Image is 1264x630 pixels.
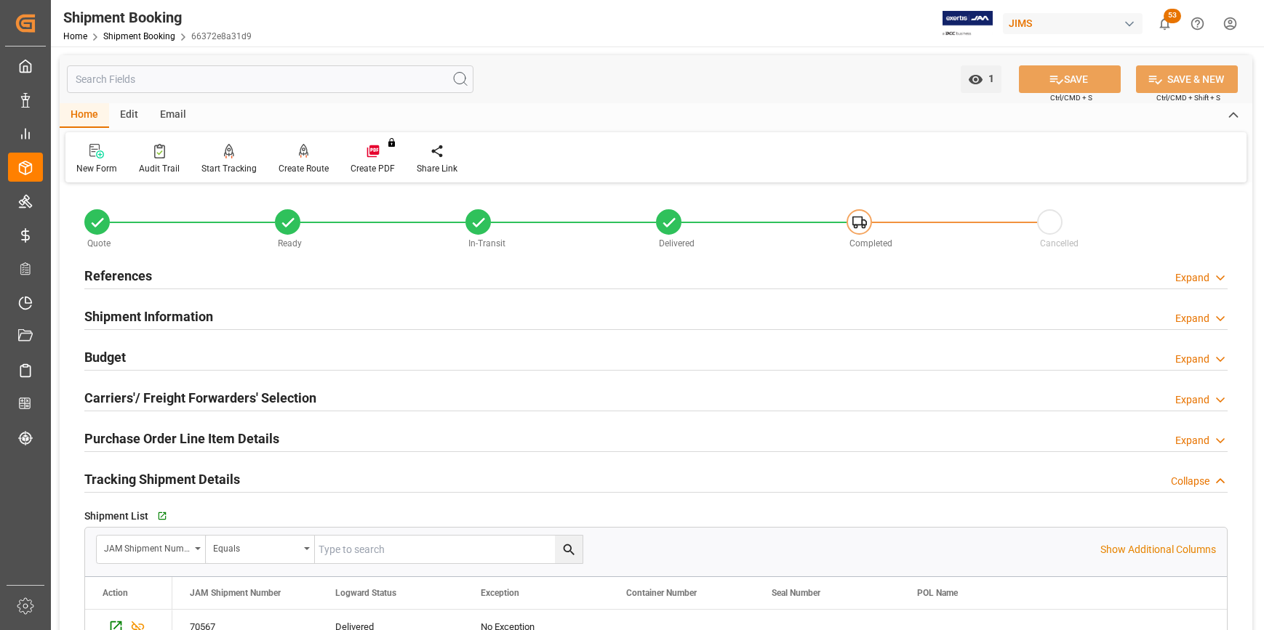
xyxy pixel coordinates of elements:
[1100,542,1216,557] p: Show Additional Columns
[206,536,315,563] button: open menu
[278,238,302,249] span: Ready
[1175,270,1209,286] div: Expand
[1019,65,1121,93] button: SAVE
[961,65,1001,93] button: open menu
[417,162,457,175] div: Share Link
[1171,474,1209,489] div: Collapse
[84,307,213,326] h2: Shipment Information
[149,103,197,128] div: Email
[84,388,316,408] h2: Carriers'/ Freight Forwarders' Selection
[481,588,519,598] span: Exception
[1148,7,1181,40] button: show 53 new notifications
[315,536,583,563] input: Type to search
[943,11,993,36] img: Exertis%20JAM%20-%20Email%20Logo.jpg_1722504956.jpg
[1136,65,1238,93] button: SAVE & NEW
[1175,352,1209,367] div: Expand
[103,31,175,41] a: Shipment Booking
[63,31,87,41] a: Home
[849,238,892,249] span: Completed
[87,238,111,249] span: Quote
[1175,311,1209,326] div: Expand
[213,538,299,555] div: Equals
[279,162,329,175] div: Create Route
[772,588,820,598] span: Seal Number
[201,162,257,175] div: Start Tracking
[104,538,190,555] div: JAM Shipment Number
[626,588,697,598] span: Container Number
[84,469,240,489] h2: Tracking Shipment Details
[1003,9,1148,37] button: JIMS
[103,588,128,598] div: Action
[97,536,206,563] button: open menu
[109,103,149,128] div: Edit
[468,238,505,249] span: In-Transit
[1175,433,1209,448] div: Expand
[1175,392,1209,408] div: Expand
[335,588,396,598] span: Logward Status
[84,266,152,286] h2: References
[1050,92,1092,103] span: Ctrl/CMD + S
[659,238,695,249] span: Delivered
[67,65,473,93] input: Search Fields
[63,7,252,28] div: Shipment Booking
[555,536,583,563] button: search button
[84,429,279,448] h2: Purchase Order Line Item Details
[84,509,148,524] span: Shipment List
[84,347,126,367] h2: Budget
[1181,7,1214,40] button: Help Center
[1164,9,1181,23] span: 53
[139,162,180,175] div: Audit Trail
[190,588,281,598] span: JAM Shipment Number
[917,588,958,598] span: POL Name
[1003,13,1143,34] div: JIMS
[1040,238,1079,249] span: Cancelled
[1156,92,1220,103] span: Ctrl/CMD + Shift + S
[983,73,994,84] span: 1
[76,162,117,175] div: New Form
[60,103,109,128] div: Home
